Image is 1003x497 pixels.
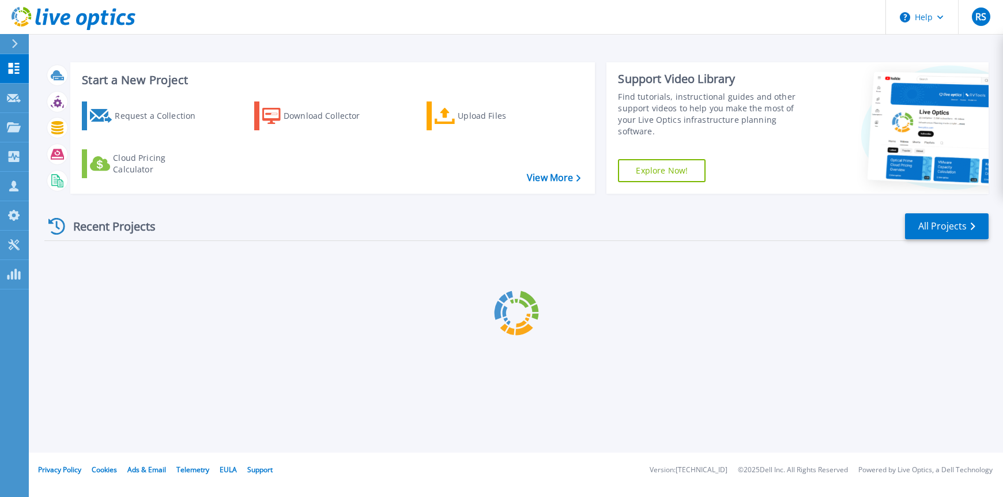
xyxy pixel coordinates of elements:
[284,104,376,127] div: Download Collector
[458,104,550,127] div: Upload Files
[176,465,209,475] a: Telemetry
[127,465,166,475] a: Ads & Email
[115,104,207,127] div: Request a Collection
[82,149,210,178] a: Cloud Pricing Calculator
[650,466,727,474] li: Version: [TECHNICAL_ID]
[618,159,706,182] a: Explore Now!
[527,172,580,183] a: View More
[905,213,989,239] a: All Projects
[92,465,117,475] a: Cookies
[44,212,171,240] div: Recent Projects
[618,71,812,86] div: Support Video Library
[82,101,210,130] a: Request a Collection
[82,74,580,86] h3: Start a New Project
[220,465,237,475] a: EULA
[38,465,81,475] a: Privacy Policy
[254,101,383,130] a: Download Collector
[738,466,848,474] li: © 2025 Dell Inc. All Rights Reserved
[113,152,205,175] div: Cloud Pricing Calculator
[247,465,273,475] a: Support
[618,91,812,137] div: Find tutorials, instructional guides and other support videos to help you make the most of your L...
[975,12,986,21] span: RS
[858,466,993,474] li: Powered by Live Optics, a Dell Technology
[427,101,555,130] a: Upload Files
